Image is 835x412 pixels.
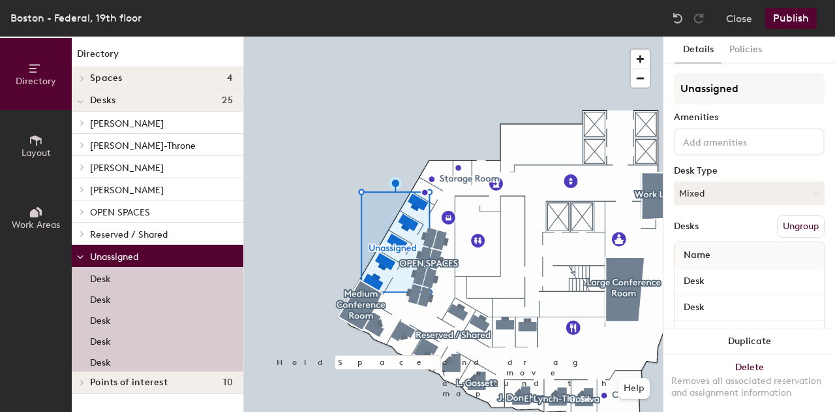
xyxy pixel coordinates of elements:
[765,8,817,29] button: Publish
[777,215,825,238] button: Ungroup
[90,270,111,285] p: Desk
[721,37,770,63] button: Policies
[90,291,111,306] p: Desk
[90,163,164,174] span: [PERSON_NAME]
[72,47,243,67] h1: Directory
[90,73,123,84] span: Spaces
[677,298,821,317] input: Unnamed desk
[90,207,150,218] span: OPEN SPACES
[222,95,233,106] span: 25
[663,328,835,355] button: Duplicate
[90,229,168,240] span: Reserved / Shared
[90,377,168,388] span: Points of interest
[677,325,821,343] input: Unnamed desk
[90,353,111,368] p: Desk
[677,272,821,291] input: Unnamed desk
[223,377,233,388] span: 10
[90,311,111,326] p: Desk
[618,378,650,399] button: Help
[90,140,196,151] span: [PERSON_NAME]-Throne
[90,332,111,347] p: Desk
[674,166,825,176] div: Desk Type
[671,375,827,399] div: Removes all associated reservation and assignment information
[677,244,717,267] span: Name
[675,37,721,63] button: Details
[227,73,233,84] span: 4
[692,12,705,25] img: Redo
[10,10,142,26] div: Boston - Federal, 19th floor
[674,182,825,205] button: Mixed
[674,112,825,123] div: Amenities
[22,148,51,159] span: Layout
[90,95,115,106] span: Desks
[90,251,138,262] span: Unassigned
[12,219,60,230] span: Work Areas
[726,8,752,29] button: Close
[674,221,699,232] div: Desks
[680,133,798,149] input: Add amenities
[16,76,56,87] span: Directory
[90,118,164,129] span: [PERSON_NAME]
[90,185,164,196] span: [PERSON_NAME]
[663,355,835,412] button: DeleteRemoves all associated reservation and assignment information
[671,12,684,25] img: Undo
